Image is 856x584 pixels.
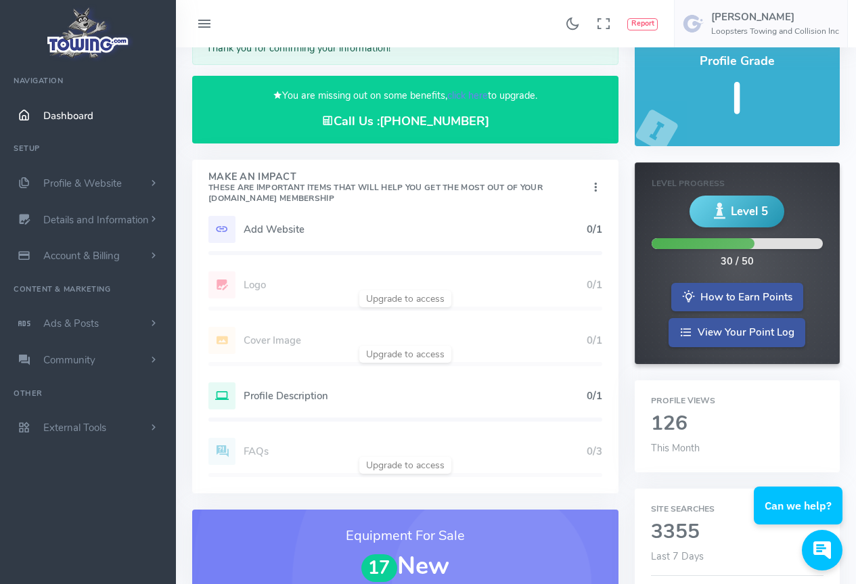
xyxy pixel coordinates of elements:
h2: 3355 [651,521,824,543]
h5: 0/1 [587,390,602,401]
h5: Add Website [244,224,587,235]
h1: New [208,553,602,581]
h5: [PERSON_NAME] [711,12,839,22]
span: This Month [651,441,700,455]
img: user-image [683,13,704,35]
h5: I [651,75,824,123]
span: Community [43,353,95,367]
iframe: Conversations [744,449,856,584]
h4: Call Us : [208,114,602,129]
span: Details and Information [43,213,149,227]
span: Account & Billing [43,249,120,263]
span: Ads & Posts [43,317,99,330]
span: Last 7 Days [651,549,704,563]
h5: Profile Description [244,390,587,401]
div: Thank you for confirming your information! [192,32,618,65]
div: 30 / 50 [721,254,754,269]
button: Report [627,18,658,30]
h6: Level Progress [652,179,823,188]
span: Level 5 [731,203,768,220]
h6: Loopsters Towing and Collision Inc [711,27,839,36]
a: View Your Point Log [669,318,805,347]
p: You are missing out on some benefits, to upgrade. [208,88,602,104]
h4: Profile Grade [651,55,824,68]
span: Dashboard [43,109,93,122]
span: 17 [361,554,398,582]
a: [PHONE_NUMBER] [380,113,489,129]
h2: 126 [651,413,824,435]
span: Profile & Website [43,177,122,190]
a: How to Earn Points [671,283,803,312]
span: External Tools [43,421,106,434]
small: These are important items that will help you get the most out of your [DOMAIN_NAME] Membership [208,182,543,204]
img: logo [43,4,134,62]
h4: Make An Impact [208,172,589,204]
h6: Profile Views [651,397,824,405]
h5: 0/1 [587,224,602,235]
h6: Site Searches [651,505,824,514]
a: click here [447,89,488,102]
h3: Equipment For Sale [208,526,602,546]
